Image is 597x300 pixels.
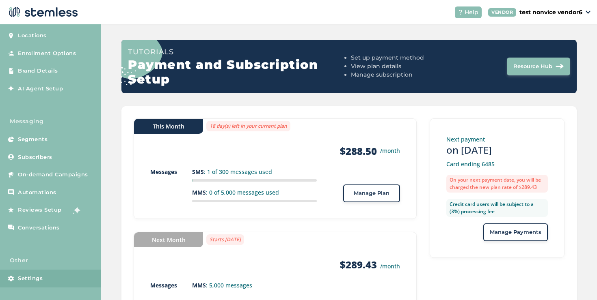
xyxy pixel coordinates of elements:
[206,121,290,131] label: 18 day(s) left in your current plan
[519,8,582,17] p: test nonvice vendor6
[18,135,48,144] span: Segments
[18,274,43,283] span: Settings
[18,49,76,58] span: Enrollment Options
[128,46,347,58] h3: Tutorials
[68,202,84,218] img: glitter-stars-b7820f95.gif
[380,146,400,155] small: /month
[18,171,88,179] span: On-demand Campaigns
[18,32,47,40] span: Locations
[351,71,459,79] li: Manage subscription
[18,224,60,232] span: Conversations
[192,167,317,176] p: : 1 of 300 messages used
[458,10,463,15] img: icon-help-white-03924b79.svg
[18,206,62,214] span: Reviews Setup
[134,119,203,134] div: This Month
[351,54,459,62] li: Set up payment method
[340,145,377,158] strong: $288.50
[513,62,552,71] span: Resource Hub
[134,232,203,247] div: Next Month
[18,67,58,75] span: Brand Details
[6,4,78,20] img: logo-dark-0685b13c.svg
[354,189,389,197] span: Manage Plan
[446,199,548,217] label: Credit card users will be subject to a (3%) processing fee
[446,135,548,144] p: Next payment
[507,58,570,75] button: Resource Hub
[446,160,548,168] p: Card ending 6485
[192,168,204,176] strong: SMS
[446,175,548,193] label: On your next payment date, you will be charged the new plan rate of $289.43
[343,184,400,202] button: Manage Plan
[351,62,459,71] li: View plan details
[150,281,192,289] p: Messages
[192,281,317,289] p: : 5,000 messages
[206,234,244,245] label: Starts [DATE]
[18,189,56,197] span: Automations
[128,58,347,87] h2: Payment and Subscription Setup
[18,85,63,93] span: AI Agent Setup
[192,188,317,197] p: : 0 of 5,000 messages used
[340,258,377,271] strong: $289.43
[490,228,541,236] span: Manage Payments
[150,167,192,176] p: Messages
[586,11,591,14] img: icon_down-arrow-small-66adaf34.svg
[488,8,516,17] div: VENDOR
[192,281,206,289] strong: MMS
[465,8,478,17] span: Help
[556,261,597,300] iframe: Chat Widget
[192,189,206,196] strong: MMS
[446,144,548,156] h3: on [DATE]
[18,153,52,161] span: Subscribers
[380,262,400,270] small: /month
[483,223,548,241] button: Manage Payments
